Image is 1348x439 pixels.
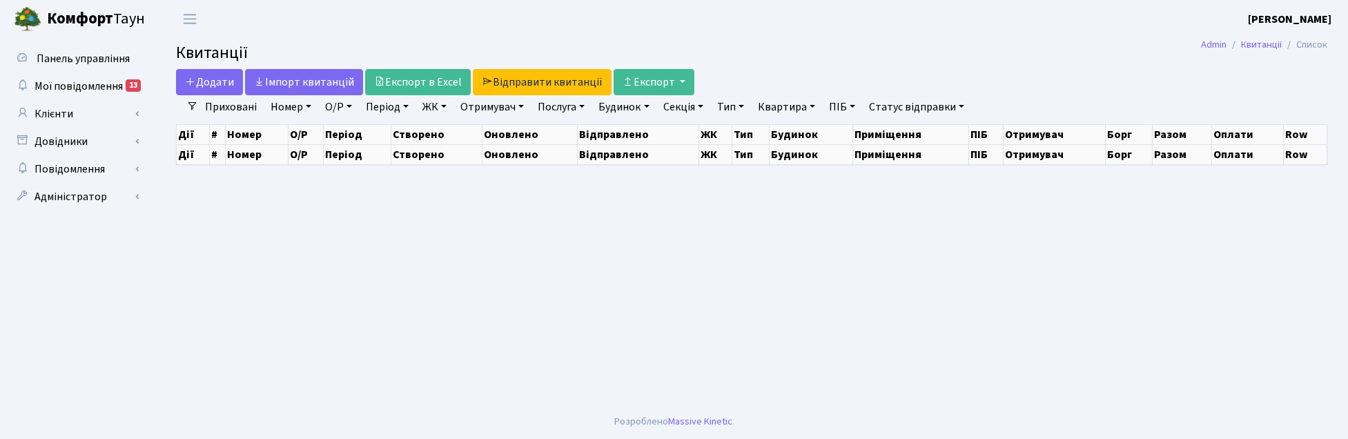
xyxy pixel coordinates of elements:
a: Приховані [199,95,262,119]
span: Таун [47,8,145,31]
th: Приміщення [852,124,969,144]
button: Експорт [614,69,694,95]
th: Відправлено [578,144,699,164]
th: Створено [391,124,482,144]
a: ПІБ [823,95,861,119]
a: Отримувач [455,95,529,119]
th: Оновлено [482,144,578,164]
span: Панель управління [37,51,130,66]
a: Будинок [593,95,654,119]
span: Квитанції [176,41,248,65]
a: Секція [658,95,709,119]
a: Послуга [532,95,590,119]
a: О/Р [320,95,358,119]
th: Тип [732,124,770,144]
th: Row [1284,144,1327,164]
th: Оплати [1212,124,1284,144]
a: Тип [712,95,750,119]
th: Створено [391,144,482,164]
li: Список [1282,37,1327,52]
th: Період [324,144,391,164]
a: Massive Kinetic [668,414,732,429]
a: Період [360,95,414,119]
a: ЖК [417,95,452,119]
th: Оновлено [482,124,578,144]
th: # [209,144,225,164]
span: Мої повідомлення [35,79,123,94]
a: Квартира [752,95,821,119]
th: ЖК [699,124,732,144]
th: Оплати [1212,144,1284,164]
a: Довідники [7,128,145,155]
span: Додати [185,75,234,90]
th: Отримувач [1003,144,1106,164]
a: Мої повідомлення13 [7,72,145,100]
th: ЖК [699,144,732,164]
a: Повідомлення [7,155,145,183]
th: Номер [226,144,289,164]
a: Експорт в Excel [365,69,471,95]
th: Борг [1106,144,1153,164]
th: Будинок [770,124,853,144]
a: Додати [176,69,243,95]
a: Статус відправки [863,95,970,119]
th: Борг [1106,124,1153,144]
img: logo.png [14,6,41,33]
th: Будинок [770,144,853,164]
a: Iмпорт квитанцій [245,69,363,95]
a: Номер [265,95,317,119]
div: 13 [126,79,141,92]
th: Дії [177,144,210,164]
button: Переключити навігацію [173,8,207,30]
b: Комфорт [47,8,113,30]
a: Квитанції [1241,37,1282,52]
th: О/Р [288,124,323,144]
a: Admin [1201,37,1227,52]
a: Клієнти [7,100,145,128]
th: ПІБ [969,144,1004,164]
a: Панель управління [7,45,145,72]
th: Приміщення [852,144,969,164]
th: Відправлено [578,124,699,144]
th: О/Р [288,144,323,164]
th: # [209,124,225,144]
th: Період [324,124,391,144]
div: Розроблено . [614,414,734,429]
b: [PERSON_NAME] [1248,12,1331,27]
th: Номер [226,124,289,144]
nav: breadcrumb [1180,30,1348,59]
th: Разом [1153,144,1212,164]
a: [PERSON_NAME] [1248,11,1331,28]
a: Адміністратор [7,183,145,211]
th: Row [1284,124,1327,144]
a: Відправити квитанції [473,69,612,95]
th: Разом [1153,124,1212,144]
th: Отримувач [1003,124,1106,144]
th: Тип [732,144,770,164]
th: Дії [177,124,210,144]
th: ПІБ [969,124,1004,144]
